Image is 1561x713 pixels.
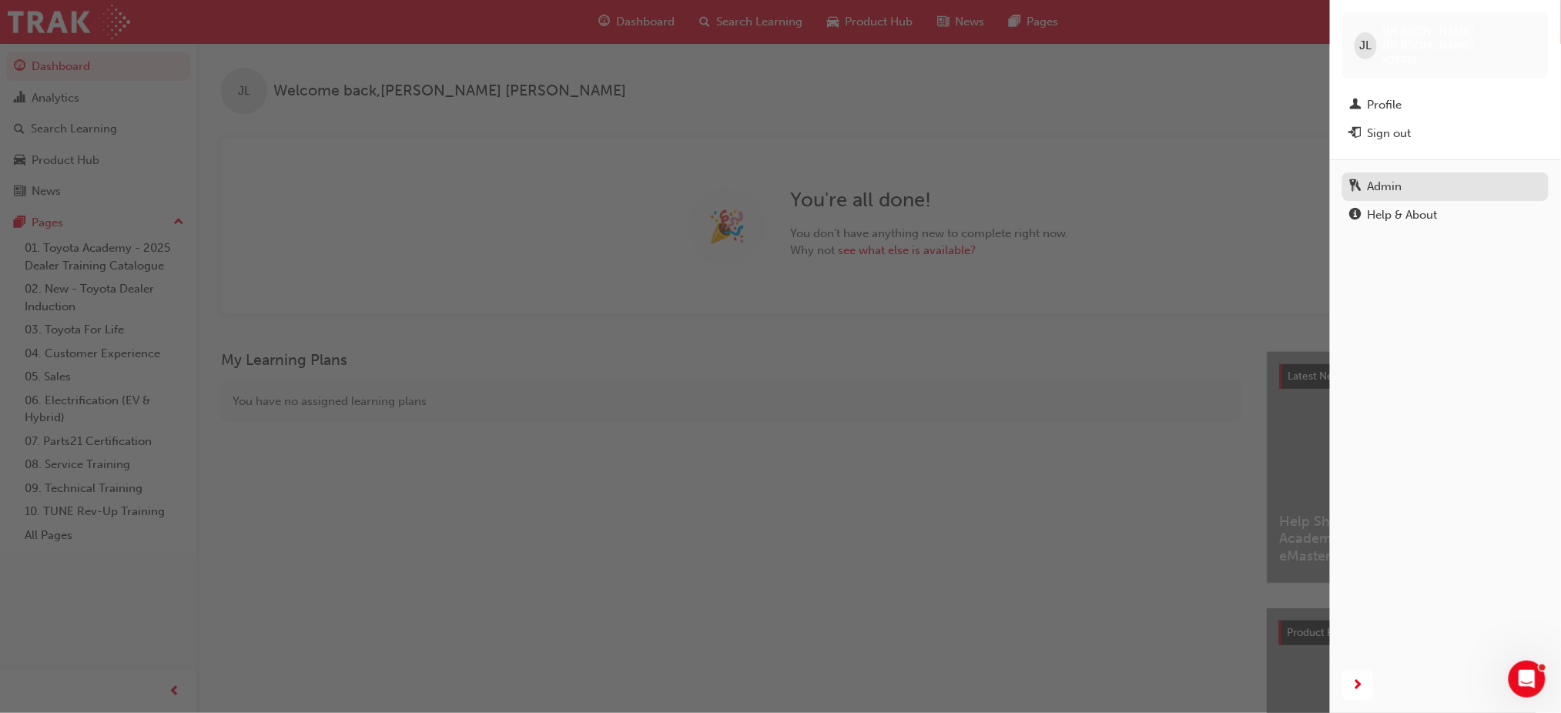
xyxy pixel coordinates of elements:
[1350,180,1362,194] span: keys-icon
[1350,209,1362,223] span: info-icon
[1368,178,1402,196] div: Admin
[1368,125,1412,142] div: Sign out
[1383,53,1418,66] span: k05718
[1509,661,1546,698] iframe: Intercom live chat
[1368,206,1438,224] div: Help & About
[1342,172,1549,201] a: Admin
[1342,119,1549,148] button: Sign out
[1383,25,1536,52] span: [PERSON_NAME] [PERSON_NAME]
[1350,99,1362,112] span: man-icon
[1352,676,1364,695] span: next-icon
[1342,201,1549,229] a: Help & About
[1342,91,1549,119] a: Profile
[1359,37,1372,55] span: JL
[1350,127,1362,141] span: exit-icon
[1368,96,1402,114] div: Profile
